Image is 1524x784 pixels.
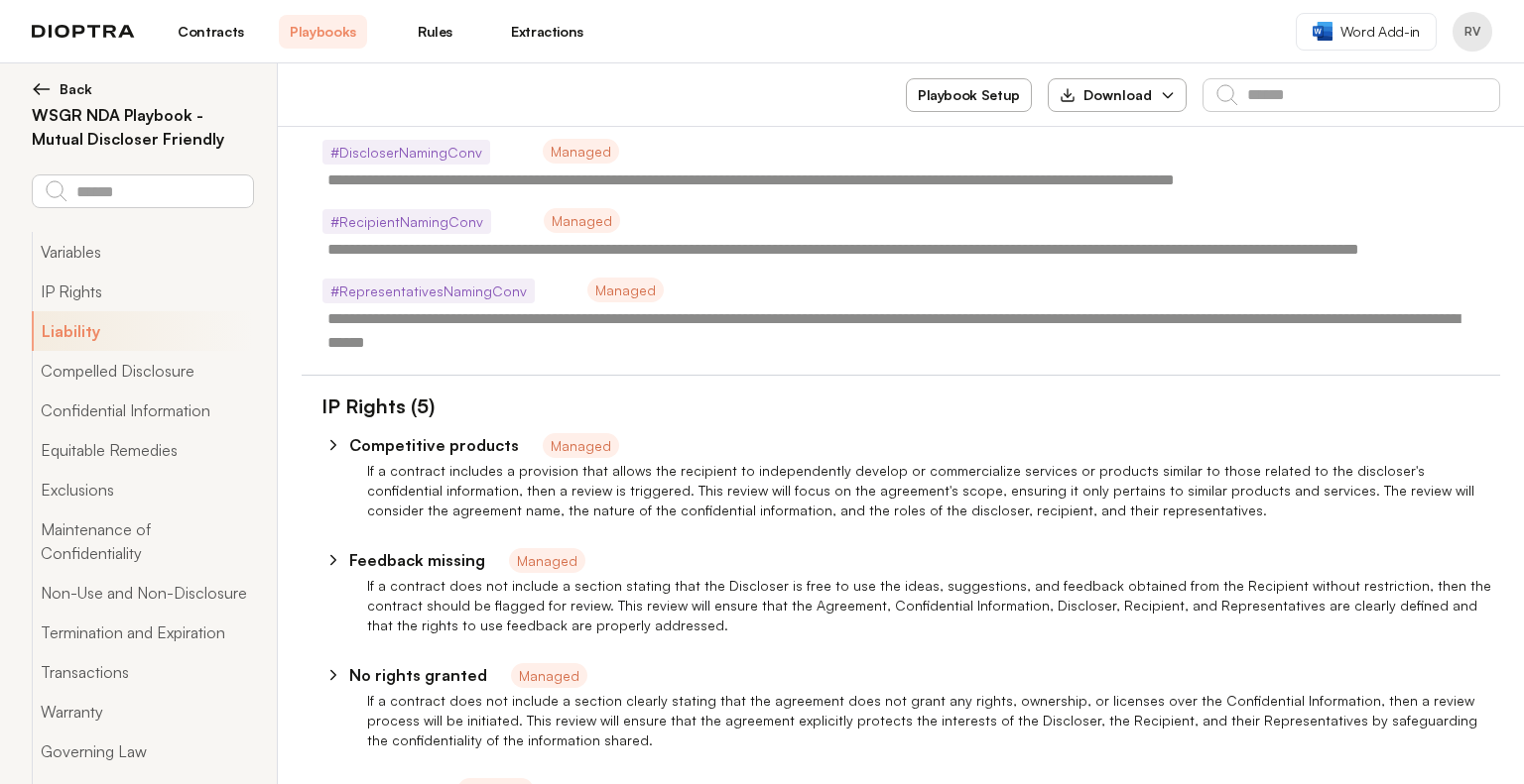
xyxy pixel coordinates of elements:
span: Managed [543,433,619,458]
a: Playbooks [279,15,367,49]
p: If a contract does not include a section stating that the Discloser is free to use the ideas, sug... [367,576,1500,635]
button: IP Rights [32,272,253,311]
h2: WSGR NDA Playbook - Mutual Discloser Friendly [32,103,253,151]
button: Playbook Setup [906,78,1032,112]
button: Profile menu [1453,12,1492,52]
button: Warranty [32,692,253,731]
img: word [1313,22,1333,41]
p: Competitive products [349,433,519,457]
a: Contracts [167,15,255,49]
button: Equitable Remedies [32,430,253,470]
h1: IP Rights (5) [302,392,435,421]
a: Word Add-in [1296,13,1437,51]
span: Managed [543,139,619,164]
button: Download [1048,78,1187,112]
span: Managed [587,278,664,302]
span: # DiscloserNamingConv [322,140,490,165]
span: Back [60,79,92,99]
span: Managed [511,663,587,688]
div: Download [1060,85,1152,105]
button: Non-Use and Non-Disclosure [32,573,253,613]
button: Confidential Information [32,391,253,430]
span: # RecipientNamingConv [322,209,491,234]
p: If a contract includes a provision that allows the recipient to independently develop or commerci... [367,461,1500,520]
p: Feedback missing [349,548,485,572]
button: Maintenance of Confidentiality [32,509,253,573]
img: logo [32,25,135,39]
span: Managed [544,208,620,233]
span: # RepresentativesNamingConv [322,279,535,303]
button: Transactions [32,652,253,692]
button: Compelled Disclosure [32,351,253,391]
span: Managed [509,548,585,573]
a: Rules [391,15,479,49]
button: Exclusions [32,470,253,509]
img: left arrow [32,79,52,99]
a: Extractions [503,15,591,49]
button: Back [32,79,253,99]
p: No rights granted [349,663,487,687]
button: Variables [32,232,253,272]
button: Liability [32,311,253,351]
button: Termination and Expiration [32,613,253,652]
p: If a contract does not include a section clearly stating that the agreement does not grant any ri... [367,691,1500,750]
span: Word Add-in [1340,22,1420,42]
button: Governing Law [32,731,253,771]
